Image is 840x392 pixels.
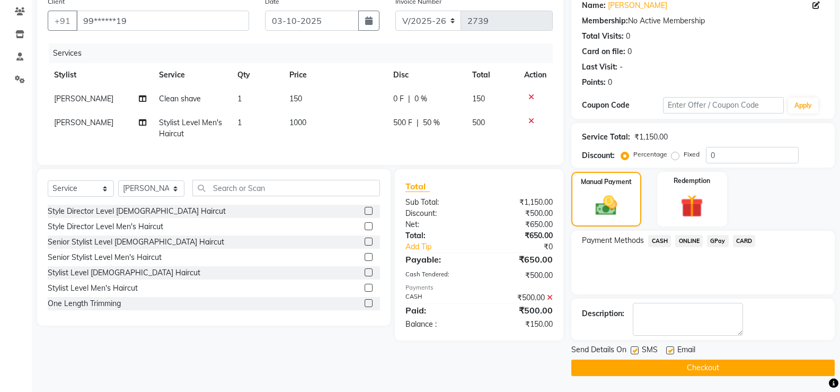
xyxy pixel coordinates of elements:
span: [PERSON_NAME] [54,94,113,103]
span: Clean shave [159,94,201,103]
span: 1000 [289,118,306,127]
div: Total: [397,230,479,241]
span: ONLINE [675,235,703,247]
span: 0 % [414,93,427,104]
div: ₹1,150.00 [479,197,561,208]
div: Coupon Code [582,100,662,111]
label: Percentage [633,150,667,159]
span: | [408,93,410,104]
div: Payable: [397,253,479,266]
div: Style Director Level Men's Haircut [48,221,163,232]
span: Send Details On [571,344,626,358]
span: 500 F [393,117,412,128]
span: 500 [472,118,485,127]
img: _cash.svg [589,193,624,218]
span: 0 F [393,93,404,104]
button: Apply [788,98,818,114]
div: Discount: [582,150,615,161]
span: Stylist Level Men's Haircut [159,118,222,138]
div: Discount: [397,208,479,219]
th: Qty [231,63,284,87]
label: Fixed [684,150,700,159]
th: Total [466,63,518,87]
div: Services [49,43,561,63]
th: Action [518,63,553,87]
span: [PERSON_NAME] [54,118,113,127]
input: Enter Offer / Coupon Code [663,97,784,114]
div: Senior Stylist Level [DEMOGRAPHIC_DATA] Haircut [48,237,224,248]
div: - [620,62,623,73]
span: CASH [648,235,671,247]
div: ₹500.00 [479,208,561,219]
div: ₹650.00 [479,253,561,266]
div: ₹650.00 [479,219,561,230]
div: Points: [582,77,606,88]
label: Redemption [674,176,710,186]
div: Net: [397,219,479,230]
span: 1 [237,94,242,103]
div: ₹500.00 [479,292,561,303]
div: ₹500.00 [479,304,561,317]
div: Total Visits: [582,31,624,42]
span: 1 [237,118,242,127]
div: Membership: [582,15,628,27]
span: Payment Methods [582,235,644,246]
div: Payments [405,283,553,292]
div: One Length Trimming [48,298,121,309]
div: Paid: [397,304,479,317]
input: Search by Name/Mobile/Email/Code [76,11,249,31]
div: ₹500.00 [479,270,561,281]
a: Add Tip [397,241,493,252]
div: Senior Stylist Level Men's Haircut [48,252,162,263]
th: Disc [387,63,465,87]
div: 0 [627,46,632,57]
div: ₹150.00 [479,319,561,330]
button: Checkout [571,360,835,376]
input: Search or Scan [192,180,380,196]
div: Style Director Level [DEMOGRAPHIC_DATA] Haircut [48,206,226,217]
span: Email [677,344,695,358]
div: Description: [582,308,624,319]
div: Balance : [397,319,479,330]
div: No Active Membership [582,15,824,27]
span: SMS [642,344,658,358]
button: +91 [48,11,77,31]
span: Total [405,181,430,192]
div: Sub Total: [397,197,479,208]
span: CARD [733,235,756,247]
span: 50 % [423,117,440,128]
div: ₹1,150.00 [634,132,668,143]
div: 0 [626,31,630,42]
div: Last Visit: [582,62,617,73]
div: CASH [397,292,479,303]
img: _gift.svg [674,192,710,220]
label: Manual Payment [581,177,632,187]
th: Service [153,63,231,87]
div: Stylist Level [DEMOGRAPHIC_DATA] Haircut [48,267,200,278]
div: ₹0 [493,241,561,252]
div: Card on file: [582,46,625,57]
th: Stylist [48,63,153,87]
span: 150 [289,94,302,103]
th: Price [283,63,387,87]
span: GPay [707,235,729,247]
div: ₹650.00 [479,230,561,241]
div: Stylist Level Men's Haircut [48,283,138,294]
div: Service Total: [582,132,630,143]
div: 0 [608,77,612,88]
span: | [417,117,419,128]
div: Cash Tendered: [397,270,479,281]
span: 150 [472,94,485,103]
